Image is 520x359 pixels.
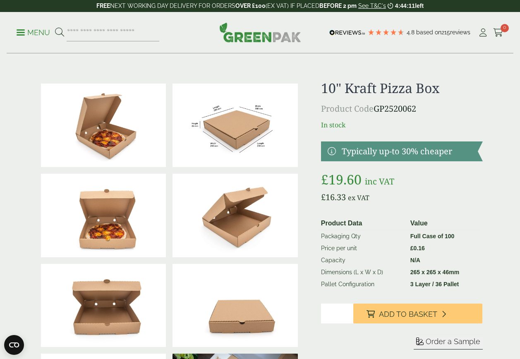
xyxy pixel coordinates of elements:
img: 10.4 [173,264,298,347]
button: Open CMP widget [4,335,24,355]
p: GP2520062 [321,103,483,115]
bdi: 19.60 [321,170,362,188]
bdi: 16.33 [321,191,346,203]
span: Based on [416,29,441,36]
p: Menu [17,28,50,38]
td: Price per unit [318,242,407,254]
img: 10.2 [41,264,166,347]
a: See T&C's [358,2,386,9]
p: In stock [321,120,483,130]
strong: OVER £100 [235,2,266,9]
bdi: 0.16 [410,245,425,251]
button: Add to Basket [353,304,483,323]
td: Dimensions (L x W x D) [318,266,407,278]
i: My Account [478,29,488,37]
img: 10.5 [41,84,166,167]
th: Product Data [318,217,407,230]
span: 4:44:11 [395,2,415,9]
img: REVIEWS.io [329,30,365,36]
a: 0 [493,26,503,39]
img: 10.1 [173,174,298,257]
img: GreenPak Supplies [219,22,301,42]
span: 0 [501,24,509,32]
span: left [415,2,424,9]
span: 4.8 [407,29,416,36]
span: £ [410,245,414,251]
span: £ [321,170,328,188]
a: Menu [17,28,50,36]
img: Pizza_10 [173,84,298,167]
strong: BEFORE 2 pm [319,2,357,9]
span: Order a Sample [426,337,480,346]
button: Order a Sample [414,337,483,349]
span: 215 [441,29,450,36]
span: Add to Basket [379,310,437,319]
span: reviews [450,29,470,36]
strong: N/A [410,257,420,263]
td: Packaging Qty [318,230,407,243]
strong: FREE [96,2,110,9]
td: Pallet Configuration [318,278,407,290]
td: Capacity [318,254,407,266]
div: 4.79 Stars [367,29,405,36]
span: ex VAT [348,193,369,202]
strong: 265 x 265 x 46mm [410,269,459,275]
span: Product Code [321,103,374,114]
strong: 3 Layer / 36 Pallet [410,281,459,287]
img: 10.6 [41,174,166,257]
span: £ [321,191,326,203]
th: Value [407,217,479,230]
span: inc VAT [365,176,394,187]
strong: Full Case of 100 [410,233,455,239]
h1: 10" Kraft Pizza Box [321,80,483,96]
i: Cart [493,29,503,37]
